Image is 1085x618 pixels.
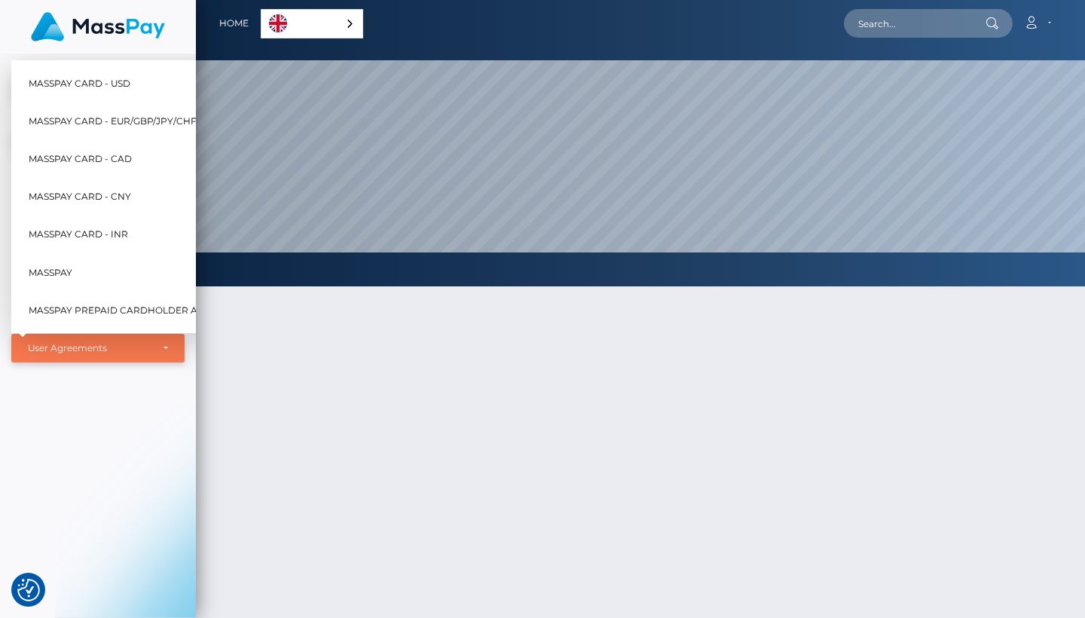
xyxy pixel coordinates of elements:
aside: Language selected: English [261,9,363,38]
span: MassPay Card - USD [29,73,130,93]
a: Home [219,8,249,39]
button: Consent Preferences [17,579,40,601]
span: MassPay Card - CAD [29,149,132,169]
span: MassPay Prepaid Cardholder Agreement [29,301,250,320]
img: Revisit consent button [17,579,40,601]
button: User Agreements [11,334,185,363]
div: User Agreements [28,342,151,354]
span: MassPay Card - INR [29,225,128,244]
span: MassPay Card - EUR/GBP/JPY/CHF/AUD [29,112,220,131]
a: English [261,10,362,38]
div: Language [261,9,363,38]
span: MassPay Card - CNY [29,187,131,207]
img: MassPay [31,12,165,41]
input: Search... [844,9,986,38]
span: MassPay [29,262,72,282]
